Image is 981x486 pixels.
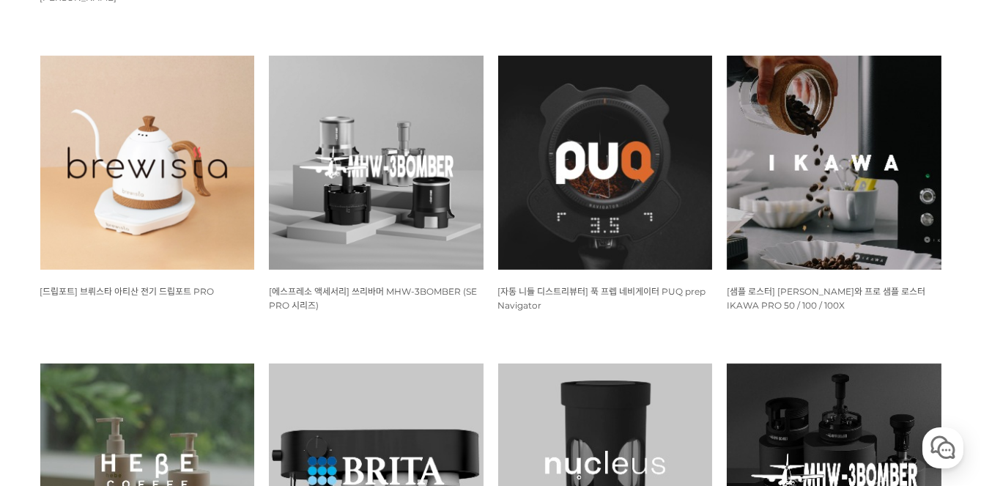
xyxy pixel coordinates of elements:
[727,56,941,270] img: IKAWA PRO 50, IKAWA PRO 100, IKAWA PRO 100X
[498,286,706,311] span: [자동 니들 디스트리뷰터] 푹 프렙 네비게이터 PUQ prep Navigator
[40,56,255,270] img: 브뤼스타, brewista, 아티산, 전기 드립포트
[727,285,925,311] a: [샘플 로스터] [PERSON_NAME]와 프로 샘플 로스터 IKAWA PRO 50 / 100 / 100X
[40,285,215,297] a: [드립포트] 브뤼스타 아티산 전기 드립포트 PRO
[189,364,281,401] a: 설정
[226,386,244,398] span: 설정
[97,364,189,401] a: 대화
[269,286,477,311] span: [에스프레소 액세서리] 쓰리바머 MHW-3BOMBER (SE PRO 시리즈)
[46,386,55,398] span: 홈
[134,387,152,399] span: 대화
[727,286,925,311] span: [샘플 로스터] [PERSON_NAME]와 프로 샘플 로스터 IKAWA PRO 50 / 100 / 100X
[269,285,477,311] a: [에스프레소 액세서리] 쓰리바머 MHW-3BOMBER (SE PRO 시리즈)
[269,56,484,270] img: 쓰리바머 MHW-3BOMBER SE PRO 시리즈
[498,285,706,311] a: [자동 니들 디스트리뷰터] 푹 프렙 네비게이터 PUQ prep Navigator
[40,286,215,297] span: [드립포트] 브뤼스타 아티산 전기 드립포트 PRO
[498,56,713,270] img: 푹 프레스 PUQ PRESS
[4,364,97,401] a: 홈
